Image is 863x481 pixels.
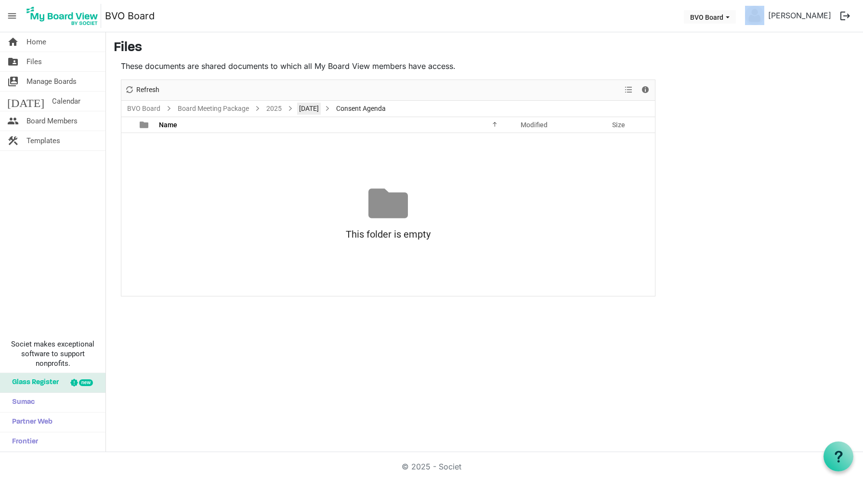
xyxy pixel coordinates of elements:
div: This folder is empty [121,223,655,245]
a: BVO Board [125,103,162,115]
h3: Files [114,40,855,56]
span: Home [26,32,46,52]
span: Manage Boards [26,72,77,91]
button: BVO Board dropdownbutton [684,10,736,24]
span: Calendar [52,92,80,111]
a: [PERSON_NAME] [764,6,835,25]
button: View dropdownbutton [623,84,634,96]
span: Board Members [26,111,78,131]
a: [DATE] [297,103,321,115]
span: Partner Web [7,413,52,432]
span: folder_shared [7,52,19,71]
span: Templates [26,131,60,150]
a: BVO Board [105,6,155,26]
a: 2025 [264,103,284,115]
span: Refresh [135,84,160,96]
span: people [7,111,19,131]
div: Details [637,80,654,100]
a: © 2025 - Societ [402,462,461,471]
span: Size [612,121,625,129]
span: [DATE] [7,92,44,111]
div: View [621,80,637,100]
button: logout [835,6,855,26]
span: home [7,32,19,52]
span: Modified [521,121,548,129]
span: menu [3,7,21,25]
span: Sumac [7,393,35,412]
div: Refresh [121,80,163,100]
span: Name [159,121,177,129]
p: These documents are shared documents to which all My Board View members have access. [121,60,655,72]
button: Refresh [123,84,161,96]
span: Glass Register [7,373,59,392]
span: switch_account [7,72,19,91]
span: Consent Agenda [334,103,388,115]
div: new [79,379,93,386]
a: Board Meeting Package [176,103,251,115]
img: My Board View Logo [24,4,101,28]
span: Societ makes exceptional software to support nonprofits. [4,339,101,368]
span: Frontier [7,432,38,452]
button: Details [639,84,652,96]
span: Files [26,52,42,71]
span: construction [7,131,19,150]
a: My Board View Logo [24,4,105,28]
img: no-profile-picture.svg [745,6,764,25]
